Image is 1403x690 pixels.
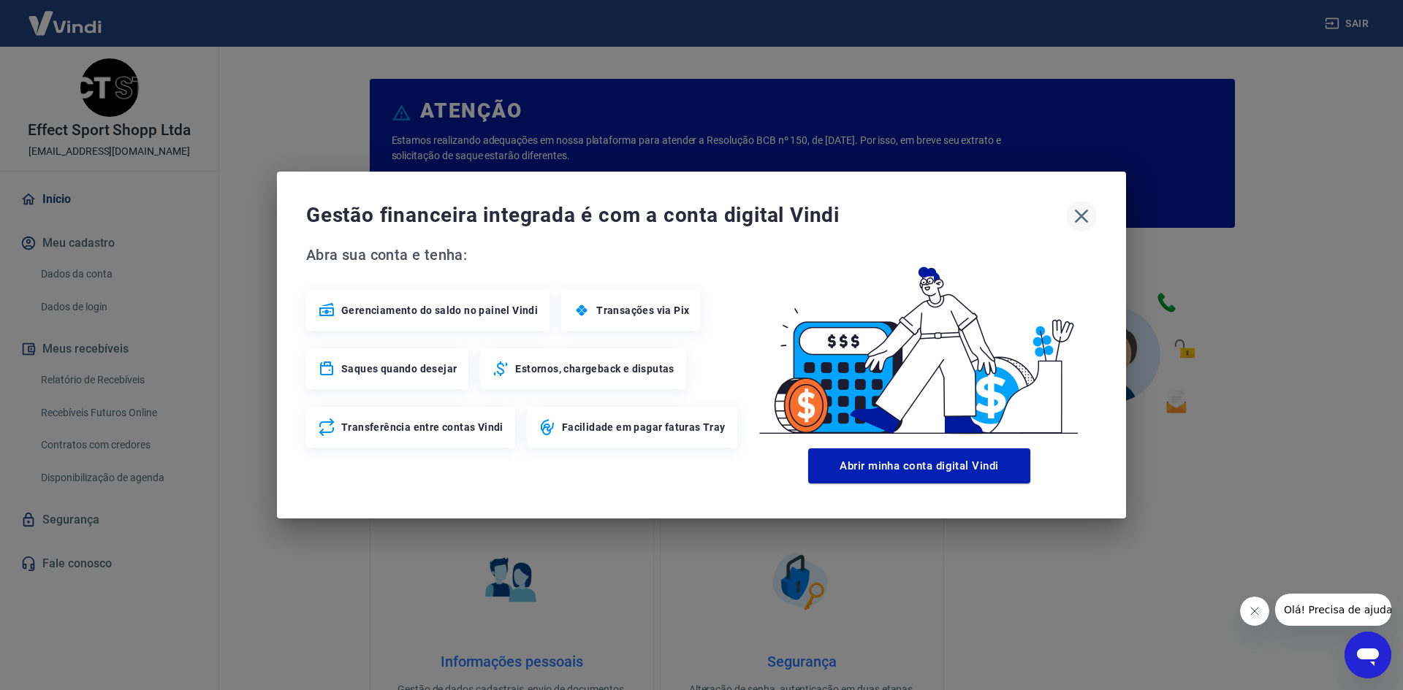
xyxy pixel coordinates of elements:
[341,361,457,376] span: Saques quando desejar
[9,10,123,22] span: Olá! Precisa de ajuda?
[341,303,538,318] span: Gerenciamento do saldo no painel Vindi
[1240,597,1269,626] iframe: Fechar mensagem
[341,420,503,434] span: Transferência entre contas Vindi
[562,420,726,434] span: Facilidade em pagar faturas Tray
[1345,632,1391,678] iframe: Botão para abrir a janela de mensagens
[1275,594,1391,626] iframe: Mensagem da empresa
[306,243,742,267] span: Abra sua conta e tenha:
[808,448,1030,483] button: Abrir minha conta digital Vindi
[596,303,689,318] span: Transações via Pix
[742,243,1097,442] img: Good Billing
[515,361,674,376] span: Estornos, chargeback e disputas
[306,201,1066,230] span: Gestão financeira integrada é com a conta digital Vindi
